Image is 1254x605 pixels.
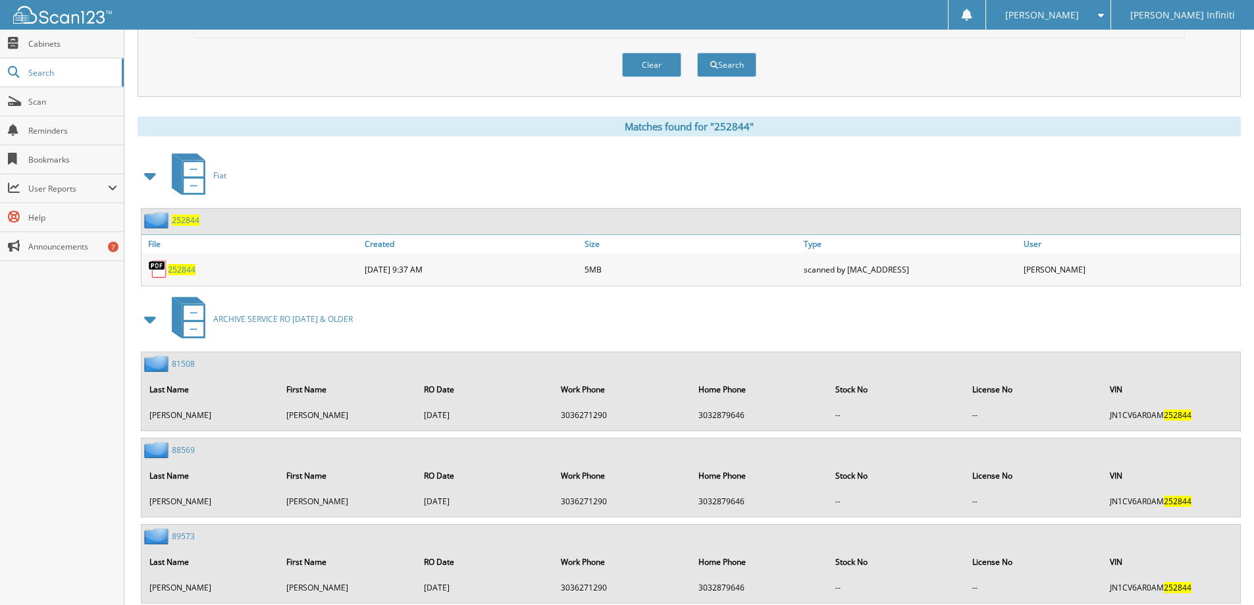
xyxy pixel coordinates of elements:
[1103,577,1239,598] td: JN1CV6AR0AM
[28,241,117,252] span: Announcements
[213,170,226,181] span: Fiat
[1164,409,1191,421] span: 252844
[692,404,827,426] td: 3032879646
[164,149,226,201] a: Fiat
[966,548,1101,575] th: License No
[554,376,690,403] th: Work Phone
[144,212,172,228] img: folder2.png
[692,376,827,403] th: Home Phone
[1103,462,1239,489] th: VIN
[417,577,553,598] td: [DATE]
[581,235,801,253] a: Size
[829,404,964,426] td: --
[554,462,690,489] th: Work Phone
[1103,376,1239,403] th: VIN
[966,490,1101,512] td: --
[1164,496,1191,507] span: 252844
[417,548,553,575] th: RO Date
[172,215,199,226] a: 252844
[143,490,278,512] td: [PERSON_NAME]
[172,444,195,456] a: 88569
[966,577,1101,598] td: --
[213,313,353,325] span: ARCHIVE SERVICE RO [DATE] & OLDER
[28,125,117,136] span: Reminders
[1103,548,1239,575] th: VIN
[1005,11,1079,19] span: [PERSON_NAME]
[144,442,172,458] img: folder2.png
[417,490,553,512] td: [DATE]
[829,577,964,598] td: --
[417,376,553,403] th: RO Date
[966,404,1101,426] td: --
[966,462,1101,489] th: License No
[692,577,827,598] td: 3032879646
[1130,11,1235,19] span: [PERSON_NAME] Infiniti
[554,404,690,426] td: 3036271290
[164,293,353,345] a: ARCHIVE SERVICE RO [DATE] & OLDER
[554,577,690,598] td: 3036271290
[554,548,690,575] th: Work Phone
[800,235,1020,253] a: Type
[829,376,964,403] th: Stock No
[142,235,361,253] a: File
[108,242,118,252] div: 7
[148,259,168,279] img: PDF.png
[1020,256,1240,282] div: [PERSON_NAME]
[280,490,415,512] td: [PERSON_NAME]
[581,256,801,282] div: 5MB
[1164,582,1191,593] span: 252844
[417,404,553,426] td: [DATE]
[280,548,415,575] th: First Name
[143,548,278,575] th: Last Name
[28,154,117,165] span: Bookmarks
[28,183,108,194] span: User Reports
[172,531,195,542] a: 89573
[28,212,117,223] span: Help
[361,235,581,253] a: Created
[966,376,1101,403] th: License No
[280,376,415,403] th: First Name
[697,53,756,77] button: Search
[280,404,415,426] td: [PERSON_NAME]
[1188,542,1254,605] iframe: Chat Widget
[28,67,115,78] span: Search
[417,462,553,489] th: RO Date
[1103,490,1239,512] td: JN1CV6AR0AM
[361,256,581,282] div: [DATE] 9:37 AM
[829,548,964,575] th: Stock No
[692,548,827,575] th: Home Phone
[829,490,964,512] td: --
[143,462,278,489] th: Last Name
[143,376,278,403] th: Last Name
[554,490,690,512] td: 3036271290
[622,53,681,77] button: Clear
[692,490,827,512] td: 3032879646
[1103,404,1239,426] td: JN1CV6AR0AM
[13,6,112,24] img: scan123-logo-white.svg
[280,462,415,489] th: First Name
[168,264,196,275] a: 252844
[829,462,964,489] th: Stock No
[28,96,117,107] span: Scan
[143,577,278,598] td: [PERSON_NAME]
[172,358,195,369] a: 81508
[280,577,415,598] td: [PERSON_NAME]
[144,355,172,372] img: folder2.png
[692,462,827,489] th: Home Phone
[144,528,172,544] img: folder2.png
[138,117,1241,136] div: Matches found for "252844"
[28,38,117,49] span: Cabinets
[1020,235,1240,253] a: User
[143,404,278,426] td: [PERSON_NAME]
[800,256,1020,282] div: scanned by [MAC_ADDRESS]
